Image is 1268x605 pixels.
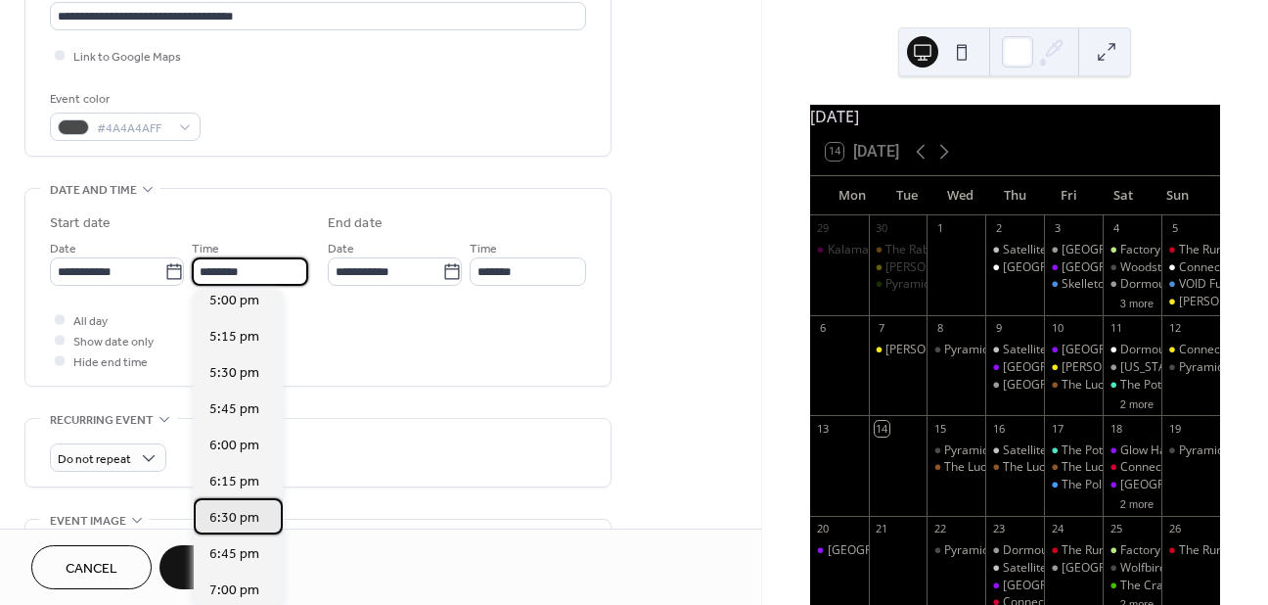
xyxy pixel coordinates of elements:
button: 2 more [1112,395,1161,411]
span: 5:00 pm [209,291,259,311]
span: 6:15 pm [209,472,259,492]
div: [GEOGRAPHIC_DATA] [1062,242,1180,258]
div: The Lucky Wolf [1044,459,1103,476]
div: [GEOGRAPHIC_DATA] [1062,342,1180,358]
div: Event color [50,89,197,110]
div: [DATE] [810,105,1220,128]
span: 6:00 pm [209,436,259,456]
div: [PERSON_NAME] Eccentric Cafe [1062,359,1235,376]
span: Event image [50,511,126,532]
div: The Lucky Wolf [927,459,985,476]
div: The Lucky Wolf [1062,459,1143,476]
div: Bell's Eccentric Cafe [1044,359,1103,376]
div: 9 [991,321,1006,336]
div: The RunOff [1044,542,1103,559]
button: 2 more [1112,494,1161,511]
div: Kalamazoo Photo Collective Meetup [810,242,869,258]
div: Wed [933,176,987,215]
span: 6:30 pm [209,508,259,529]
div: Satellite Records Open Mic [985,242,1044,258]
span: Time [192,239,219,259]
div: Pyramid Scheme [927,542,985,559]
div: Tue [880,176,933,215]
span: 5:15 pm [209,327,259,348]
div: Glow Hall: Movie Matinee [1103,442,1161,459]
div: Satellite Records Open Mic [985,442,1044,459]
div: [GEOGRAPHIC_DATA] [1120,477,1239,493]
div: 7 [875,321,889,336]
div: 15 [932,421,947,436]
div: Pyramid Scheme [1161,442,1220,459]
div: 21 [875,522,889,536]
span: Date [50,239,76,259]
div: Bell's Eccentric Cafe [1161,294,1220,310]
span: Show date only [73,332,154,352]
span: Hide end time [73,352,148,373]
div: The Potato Sack [1120,377,1207,394]
div: The Potato Sack [1044,442,1103,459]
div: 2 [991,221,1006,236]
span: 5:30 pm [209,363,259,384]
div: Sat [1096,176,1150,215]
div: Pyramid Scheme [944,342,1036,358]
div: [GEOGRAPHIC_DATA] [1003,359,1121,376]
div: 24 [1050,522,1064,536]
div: [GEOGRAPHIC_DATA] [1062,259,1180,276]
div: The Lucky Wolf [1062,377,1143,394]
div: The RunOff [1161,542,1220,559]
div: 6 [816,321,831,336]
div: Dormouse: Rad Riso Open Print [1003,542,1173,559]
div: 16 [991,421,1006,436]
div: 12 [1167,321,1182,336]
div: Glow Hall [1044,259,1103,276]
div: The Polish Hall @ Factory Coffee [1044,477,1103,493]
div: 1 [932,221,947,236]
div: Pyramid Scheme [944,542,1036,559]
button: Cancel [31,545,152,589]
div: 30 [875,221,889,236]
div: Fri [1042,176,1096,215]
div: 4 [1109,221,1123,236]
div: Connecting Chords Fest (Dormouse Theater) [1161,259,1220,276]
span: Date and time [50,180,137,201]
div: Glow Hall [1103,477,1161,493]
div: The Rabbithole [869,242,928,258]
button: Save [159,545,260,589]
div: 17 [1050,421,1064,436]
div: Pyramid Scheme [1161,359,1220,376]
div: Satellite Records Open Mic [1003,242,1149,258]
div: The RunOff [1179,242,1240,258]
div: Connecting Chords Fest (Downtown Public Library) [1103,459,1161,476]
div: Washington Avenue Arts & Culture Crawl [1103,359,1161,376]
div: Pyramid Scheme [927,442,985,459]
div: Woodstock Fest [1103,259,1161,276]
div: [PERSON_NAME] Eccentric Cafe [885,342,1059,358]
div: Dormouse Theater: Kzoo Zine Fest [1103,342,1161,358]
div: Glow Hall [985,578,1044,594]
div: Skelletones [1062,276,1124,293]
span: Time [470,239,497,259]
div: 25 [1109,522,1123,536]
div: Bell's Eccentric Cafe [869,259,928,276]
div: 10 [1050,321,1064,336]
span: All day [73,311,108,332]
div: VOID Fundraiser (The Polish Hall @ Factory Coffee) [1161,276,1220,293]
div: [GEOGRAPHIC_DATA] [1003,259,1121,276]
div: 29 [816,221,831,236]
div: The Polish Hall @ Factory Coffee [1062,477,1238,493]
div: Sun [1151,176,1204,215]
div: The Potato Sack [1103,377,1161,394]
span: 7:00 pm [209,581,259,601]
div: The Crash Pit [1120,578,1193,594]
div: Pyramid Scheme [869,276,928,293]
span: Cancel [66,559,117,580]
div: 11 [1109,321,1123,336]
div: Dormouse Theater [985,259,1044,276]
div: Satellite Records Open Mic [985,560,1044,577]
div: Satellite Records Open Mic [1003,442,1149,459]
span: Do not repeat [58,448,131,471]
span: Link to Google Maps [73,47,181,68]
div: Satellite Records Open Mic [1003,560,1149,577]
div: Pyramid Scheme [885,276,977,293]
div: [GEOGRAPHIC_DATA] [828,542,946,559]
